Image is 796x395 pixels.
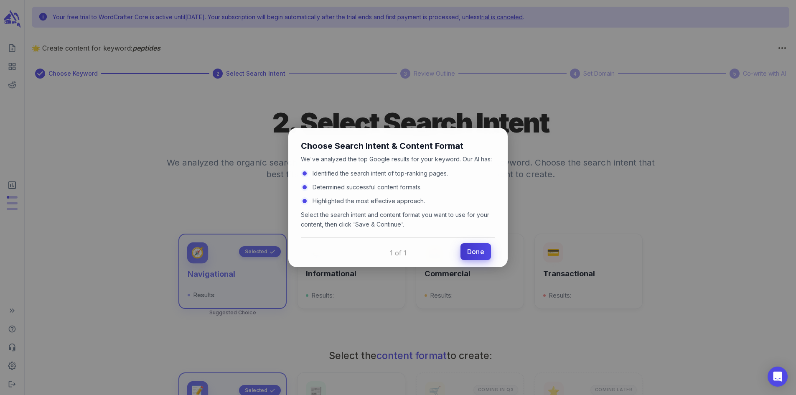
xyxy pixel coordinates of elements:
[301,196,495,205] li: Highlighted the most effective approach.
[301,183,495,191] li: Determined successful content formats.
[301,210,495,229] p: Select the search intent and content format you want to use for your content, then click 'Save & ...
[301,140,495,151] h2: Choose Search Intent & Content Format
[460,243,491,260] a: Done
[301,155,495,164] p: We've analyzed the top Google results for your keyword. Our AI has:
[301,169,495,178] li: Identified the search intent of top-ranking pages.
[768,367,788,387] div: Open Intercom Messenger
